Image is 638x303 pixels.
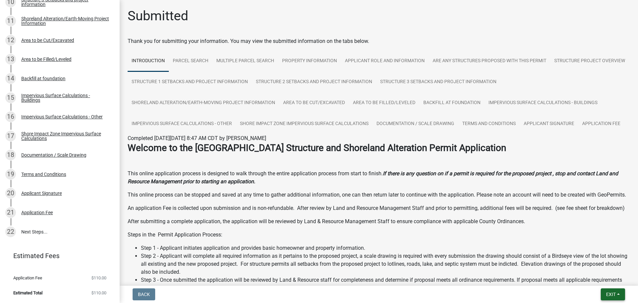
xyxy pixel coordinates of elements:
[236,113,372,135] a: Shore Impact Zone Impervious Surface Calculations
[484,92,601,114] a: Impervious Surface Calculations - Buildings
[21,172,66,177] div: Terms and Conditions
[5,150,16,160] div: 18
[372,113,458,135] a: Documentation / Scale Drawing
[349,92,419,114] a: Area to be Filled/Leveled
[376,72,500,93] a: Structure 3 Setbacks and project information
[606,292,616,297] span: Exit
[128,142,506,153] strong: Welcome to the [GEOGRAPHIC_DATA] Structure and Shoreland Alteration Permit Application
[5,54,16,65] div: 13
[21,191,62,196] div: Applicant Signature
[128,37,630,45] div: Thank you for submitting your information. You may view the submitted information on the tabs below.
[5,169,16,180] div: 19
[141,244,630,252] li: Step 1 - Applicant initiates application and provides basic homeowner and property information.
[21,57,71,62] div: Area to be Filled/Leveled
[128,72,252,93] a: Structure 1 Setbacks and project information
[341,51,429,72] a: Applicant Role and Information
[138,292,150,297] span: Back
[21,38,74,43] div: Area to be Cut/Excavated
[212,51,278,72] a: Multiple Parcel Search
[128,204,630,212] p: An application Fee is collected upon submission and is non-refundable. After review by Land and R...
[278,51,341,72] a: Property Information
[128,135,266,141] span: Completed [DATE][DATE] 8:47 AM CDT by [PERSON_NAME]
[5,131,16,141] div: 17
[5,188,16,199] div: 20
[21,16,109,26] div: Shoreland Alteration/Earth-Moving Project Information
[21,114,103,119] div: Impervious Surface Calculations - Other
[5,16,16,26] div: 11
[5,92,16,103] div: 15
[133,288,155,300] button: Back
[5,73,16,84] div: 14
[13,276,42,280] span: Application Fee
[601,288,625,300] button: Exit
[520,113,578,135] a: Applicant Signature
[419,92,484,114] a: Backfill at foundation
[21,153,86,157] div: Documentation / Scale Drawing
[128,113,236,135] a: Impervious Surface Calculations - Other
[458,113,520,135] a: Terms and Conditions
[5,111,16,122] div: 16
[5,35,16,46] div: 12
[21,76,65,81] div: Backfill at foundation
[91,291,106,295] span: $110.00
[128,170,618,185] strong: If there is any question on if a permit is required for the proposed project , stop and contact L...
[21,93,109,102] div: Impervious Surface Calculations - Buildings
[128,51,169,72] a: Introduction
[5,249,109,262] a: Estimated Fees
[128,231,630,239] p: Steps in the Permit Application Process:
[252,72,376,93] a: Structure 2 Setbacks and project information
[128,170,630,186] p: This online application process is designed to walk through the entire application process from s...
[550,51,629,72] a: Structure Project Overview
[91,276,106,280] span: $110.00
[128,92,279,114] a: Shoreland Alteration/Earth-Moving Project Information
[13,291,43,295] span: Estimated Total
[128,8,188,24] h1: Submitted
[429,51,550,72] a: Are any Structures Proposed with this Permit
[5,207,16,218] div: 21
[578,113,624,135] a: Application Fee
[128,218,630,226] p: After submitting a complete application, the application will be reviewed by Land & Resource Mana...
[21,131,109,141] div: Shore Impact Zone Impervious Surface Calculations
[141,276,630,292] li: Step 3 - Once submitted the application will be reviewed by Land & Resource staff for completenes...
[279,92,349,114] a: Area to be Cut/Excavated
[21,210,53,215] div: Application Fee
[169,51,212,72] a: Parcel search
[5,227,16,237] div: 22
[128,191,630,199] p: This online process can be stopped and saved at any time to gather additional information, one ca...
[141,252,630,276] li: Step 2 - Applicant will complete all required information as it pertains to the proposed project,...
